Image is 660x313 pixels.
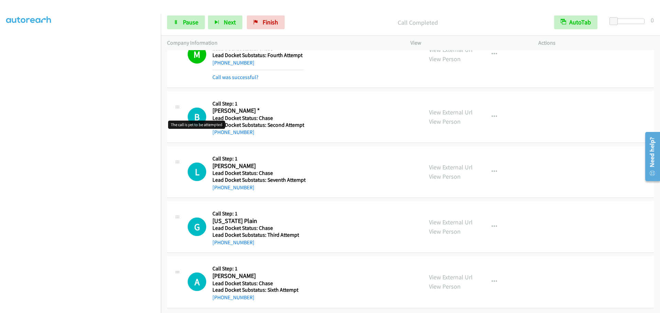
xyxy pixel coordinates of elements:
h5: Lead Docket Substatus: Seventh Attempt [212,177,306,183]
div: The call is yet to be attempted [188,163,206,181]
a: [PHONE_NUMBER] [212,59,254,66]
a: Finish [247,15,285,29]
h5: Lead Docket Substatus: Fourth Attempt [212,52,304,59]
h2: [PERSON_NAME] [212,162,306,170]
h5: Lead Docket Status: Chase [212,170,306,177]
a: View Person [429,118,461,125]
a: [PHONE_NUMBER] [212,184,254,191]
h5: Lead Docket Substatus: Sixth Attempt [212,287,298,293]
div: The call is yet to be attempted [188,217,206,236]
a: View External Url [429,108,473,116]
p: Company Information [167,39,398,47]
a: View External Url [429,218,473,226]
h5: Call Step: 1 [212,100,304,107]
h5: Call Step: 1 [212,265,298,272]
a: Pause [167,15,205,29]
a: View Person [429,172,461,180]
a: Call was successful? [212,74,258,80]
h1: A [188,272,206,291]
a: View Person [429,282,461,290]
button: Next [208,15,242,29]
h5: Lead Docket Substatus: Third Attempt [212,232,299,238]
p: Actions [538,39,654,47]
h2: [PERSON_NAME] * [212,107,304,115]
h5: Lead Docket Status: Chase [212,115,304,122]
h1: L [188,163,206,181]
h2: [PERSON_NAME] [212,272,298,280]
a: [PHONE_NUMBER] [212,239,254,246]
div: 0 [651,15,654,25]
a: View Person [429,55,461,63]
p: View [410,39,526,47]
span: Next [224,18,236,26]
a: View Person [429,227,461,235]
a: View External Url [429,273,473,281]
h5: Lead Docket Status: Chase [212,280,298,287]
h1: G [188,217,206,236]
div: The call is yet to be attempted [168,121,225,129]
div: Delay between calls (in seconds) [613,19,645,24]
button: AutoTab [554,15,597,29]
a: View External Url [429,163,473,171]
a: [PHONE_NUMBER] [212,129,254,135]
div: The call is yet to be attempted [188,272,206,291]
h5: Lead Docket Substatus: Second Attempt [212,122,304,128]
h2: [US_STATE] Plain [212,217,299,225]
span: Pause [183,18,198,26]
iframe: Resource Center [640,129,660,184]
h1: M [188,45,206,64]
h1: B [188,108,206,126]
span: Finish [263,18,278,26]
a: [PHONE_NUMBER] [212,294,254,301]
h5: Call Step: 1 [212,155,306,162]
h5: Lead Docket Status: Chase [212,225,299,232]
h5: Call Step: 1 [212,210,299,217]
p: Call Completed [294,18,542,27]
